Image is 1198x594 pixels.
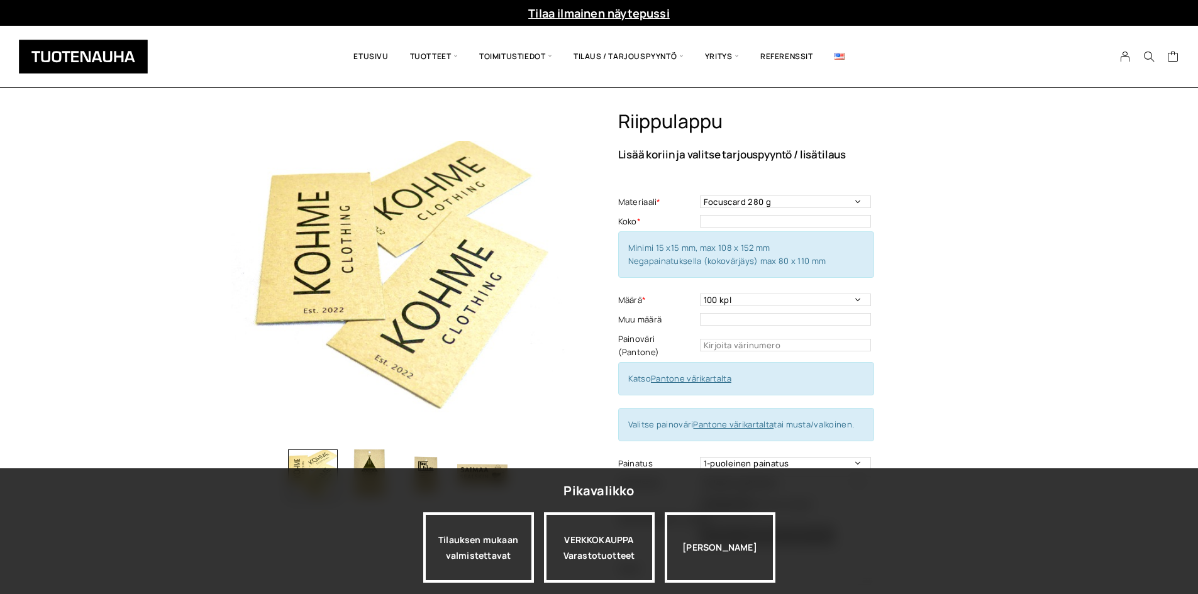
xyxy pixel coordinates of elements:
a: Tilauksen mukaan valmistettavat [423,512,534,583]
span: Yritys [694,35,750,78]
span: Minimi 15 x15 mm, max 108 x 152 mm Negapainatuksella (kokovärjäys) max 80 x 110 mm [628,242,826,267]
label: Muu määrä [618,313,697,326]
div: [PERSON_NAME] [665,512,775,583]
img: Tuotenauha Oy [19,40,148,74]
button: Search [1137,51,1161,62]
span: Valitse painoväri tai musta/valkoinen. [628,419,855,430]
label: Painoväri (Pantone) [618,333,697,359]
a: Referenssit [750,35,824,78]
span: Tuotteet [399,35,469,78]
label: Materiaali [618,195,697,209]
img: Tuotenauha riippulappu [231,110,565,443]
img: Riippulappu 2 [344,449,394,500]
div: VERKKOKAUPPA Varastotuotteet [544,512,655,583]
input: Kirjoita värinumero [700,339,871,351]
a: My Account [1113,51,1138,62]
label: Määrä [618,294,697,307]
img: Riippulappu 4 [457,449,507,500]
label: Koko [618,215,697,228]
span: Tilaus / Tarjouspyyntö [563,35,694,78]
a: Pantone värikartalta [651,373,731,384]
img: Riippulappu 3 [401,449,451,500]
div: Pikavalikko [563,480,634,502]
h1: Riippulappu [618,110,967,133]
a: Etusivu [343,35,399,78]
a: VERKKOKAUPPAVarastotuotteet [544,512,655,583]
p: Lisää koriin ja valitse tarjouspyyntö / lisätilaus [618,149,967,160]
a: Cart [1167,50,1179,65]
a: Tilaa ilmainen näytepussi [528,6,670,21]
span: Toimitustiedot [469,35,563,78]
img: English [835,53,845,60]
label: Painatus [618,457,697,470]
span: Katso [628,373,731,384]
a: Pantone värikartalta [693,419,774,430]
